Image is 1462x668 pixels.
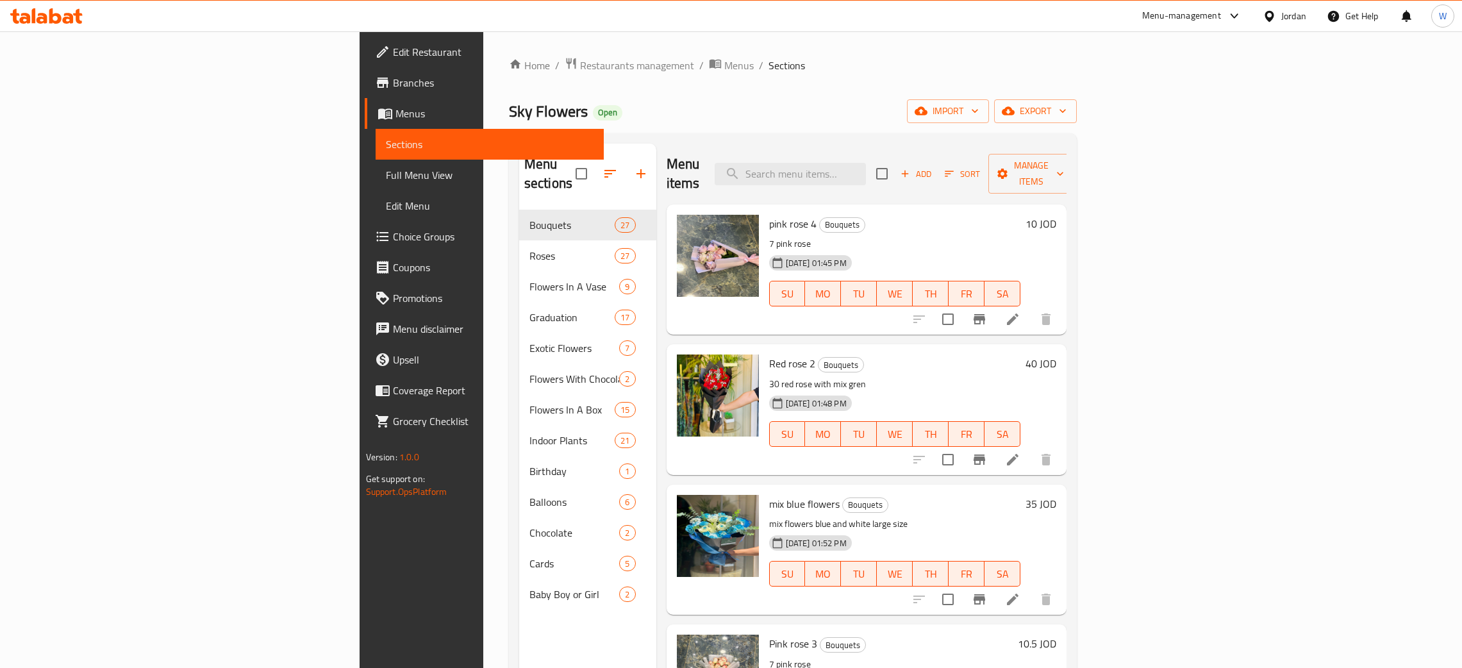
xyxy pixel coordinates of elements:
h6: 10 JOD [1026,215,1056,233]
div: items [619,279,635,294]
span: Coverage Report [393,383,594,398]
button: WE [877,561,913,587]
span: SU [775,285,801,303]
a: Edit menu item [1005,452,1020,467]
span: 7 [620,342,635,355]
span: Manage items [999,158,1064,190]
li: / [759,58,763,73]
span: Menus [395,106,594,121]
h6: 40 JOD [1026,355,1056,372]
button: Manage items [988,154,1074,194]
span: MO [810,285,836,303]
img: Red rose 2 [677,355,759,437]
button: WE [877,281,913,306]
span: 15 [615,404,635,416]
button: SU [769,561,806,587]
span: WE [882,285,908,303]
div: items [615,310,635,325]
div: items [615,217,635,233]
div: items [615,402,635,417]
h2: Menu items [667,154,700,193]
button: TU [841,421,877,447]
div: Baby Boy or Girl [529,587,619,602]
div: Bouquets [818,357,864,372]
button: delete [1031,304,1061,335]
a: Full Menu View [376,160,604,190]
p: 30 red rose with mix gren [769,376,1021,392]
span: Select all sections [568,160,595,187]
div: Flowers In A Vase9 [519,271,656,302]
img: mix blue flowers [677,495,759,577]
span: Bouquets [843,497,888,512]
span: FR [954,565,979,583]
span: Bouquets [820,638,865,653]
button: delete [1031,444,1061,475]
span: 1 [620,465,635,478]
span: TU [846,565,872,583]
span: Select to update [935,586,961,613]
h6: 35 JOD [1026,495,1056,513]
span: WE [882,425,908,444]
span: MO [810,425,836,444]
a: Sections [376,129,604,160]
span: Get support on: [366,471,425,487]
span: Flowers In A Vase [529,279,619,294]
div: items [619,525,635,540]
span: pink rose 4 [769,214,817,233]
span: Full Menu View [386,167,594,183]
span: Exotic Flowers [529,340,619,356]
button: SA [984,561,1020,587]
span: 27 [615,250,635,262]
p: 7 pink rose [769,236,1021,252]
div: Flowers With Chocolate2 [519,363,656,394]
a: Grocery Checklist [365,406,604,437]
span: TU [846,425,872,444]
div: Bouquets [820,637,866,653]
span: [DATE] 01:48 PM [781,397,852,410]
span: Choice Groups [393,229,594,244]
button: FR [949,281,984,306]
span: Grocery Checklist [393,413,594,429]
a: Edit menu item [1005,592,1020,607]
a: Branches [365,67,604,98]
div: Chocolate [529,525,619,540]
button: Sort [942,164,983,184]
span: 2 [620,527,635,539]
span: [DATE] 01:52 PM [781,537,852,549]
span: MO [810,565,836,583]
span: Open [593,107,622,118]
span: 17 [615,312,635,324]
button: TH [913,561,949,587]
span: SU [775,565,801,583]
span: Bouquets [529,217,615,233]
a: Coverage Report [365,375,604,406]
button: MO [805,281,841,306]
span: FR [954,425,979,444]
button: Branch-specific-item [964,584,995,615]
span: Bouquets [820,217,865,232]
span: Restaurants management [580,58,694,73]
span: WE [882,565,908,583]
div: Chocolate2 [519,517,656,548]
div: Roses [529,248,615,263]
span: Sort sections [595,158,626,189]
span: SU [775,425,801,444]
a: Menu disclaimer [365,313,604,344]
span: TU [846,285,872,303]
div: Flowers In A Box15 [519,394,656,425]
span: Upsell [393,352,594,367]
div: Balloons6 [519,487,656,517]
span: [DATE] 01:45 PM [781,257,852,269]
button: TU [841,281,877,306]
a: Menus [709,57,754,74]
span: Select to update [935,306,961,333]
span: Coupons [393,260,594,275]
div: Graduation17 [519,302,656,333]
span: 21 [615,435,635,447]
span: 27 [615,219,635,231]
span: W [1439,9,1447,23]
div: items [619,463,635,479]
span: Sections [768,58,805,73]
